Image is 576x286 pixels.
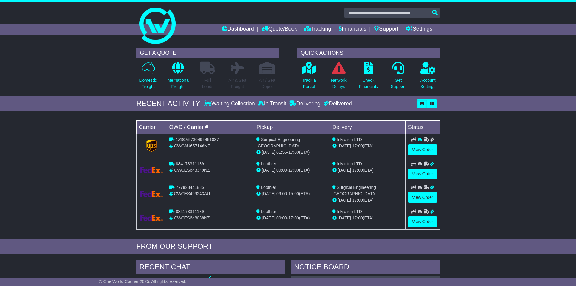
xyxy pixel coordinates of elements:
span: 777828441885 [176,185,204,190]
a: View Order [408,192,437,203]
a: Tracking [304,24,331,35]
div: - (ETA) [256,167,327,173]
a: NetworkDelays [330,61,347,93]
td: Pickup [254,120,330,134]
div: (ETA) [332,197,403,203]
span: InMotion LTD [337,137,362,142]
td: Delivery [330,120,405,134]
span: Surgical Engineering [GEOGRAPHIC_DATA] [256,137,301,148]
span: 17:00 [288,168,299,173]
span: Surgical Engineering [GEOGRAPHIC_DATA] [332,185,376,196]
div: (ETA) [332,143,403,149]
span: [DATE] [338,215,351,220]
span: [DATE] [262,191,275,196]
div: (ETA) [332,167,403,173]
span: [DATE] [338,198,351,202]
span: 884173311189 [176,209,204,214]
span: 17:00 [352,198,363,202]
div: Delivering [288,100,322,107]
a: Track aParcel [302,61,316,93]
div: FROM OUR SUPPORT [136,242,440,251]
span: 17:00 [288,150,299,155]
span: © One World Courier 2025. All rights reserved. [99,279,187,284]
td: Status [405,120,440,134]
p: Air & Sea Freight [229,77,246,90]
p: Air / Sea Depot [259,77,275,90]
div: - (ETA) [256,149,327,156]
p: Account Settings [420,77,436,90]
span: 01:56 [276,150,287,155]
a: CheckFinancials [359,61,378,93]
span: OWCES643349NZ [174,168,210,173]
p: Domestic Freight [139,77,157,90]
a: View Order [408,216,437,227]
a: Support [374,24,398,35]
span: 09:00 [276,168,287,173]
p: Track a Parcel [302,77,316,90]
a: AccountSettings [420,61,436,93]
a: InternationalFreight [166,61,190,93]
span: 17:00 [352,168,363,173]
p: Get Support [391,77,405,90]
a: DomesticFreight [139,61,157,93]
span: OWCES648038NZ [174,215,210,220]
a: Dashboard [222,24,254,35]
a: GetSupport [390,61,406,93]
div: RECENT CHAT [136,260,285,276]
span: [DATE] [338,168,351,173]
a: Financials [339,24,366,35]
span: [DATE] [262,215,275,220]
span: InMotion LTD [337,209,362,214]
div: NOTICE BOARD [291,260,440,276]
span: InMotion LTD [337,161,362,166]
div: In Transit [256,100,288,107]
span: 09:00 [276,191,287,196]
span: [DATE] [262,150,275,155]
span: Loothier [261,185,276,190]
a: Settings [406,24,432,35]
div: Waiting Collection [204,100,256,107]
td: Carrier [136,120,167,134]
span: 15:00 [288,191,299,196]
p: Network Delays [331,77,346,90]
span: 1Z30A5730495451037 [176,137,219,142]
div: (ETA) [332,215,403,221]
span: OWCAU657146NZ [174,143,210,148]
a: View Order [408,169,437,179]
span: 09:00 [276,215,287,220]
span: [DATE] [262,168,275,173]
div: GET A QUOTE [136,48,279,58]
img: GetCarrierServiceLogo [140,191,163,197]
img: GetCarrierServiceLogo [140,167,163,173]
p: International Freight [166,77,190,90]
img: GetCarrierServiceLogo [146,140,157,152]
p: Check Financials [359,77,378,90]
span: 884173311189 [176,161,204,166]
a: Quote/Book [261,24,297,35]
img: GetCarrierServiceLogo [140,215,163,221]
div: - (ETA) [256,215,327,221]
div: - (ETA) [256,191,327,197]
span: OWCES499243AU [174,191,210,196]
p: Full Loads [200,77,215,90]
span: Loothier [261,161,276,166]
span: 17:00 [352,215,363,220]
div: Delivered [322,100,352,107]
div: RECENT ACTIVITY - [136,99,205,108]
div: QUICK ACTIONS [297,48,440,58]
span: [DATE] [338,143,351,148]
span: Loothier [261,209,276,214]
span: 17:00 [352,143,363,148]
td: OWC / Carrier # [167,120,254,134]
a: View Order [408,144,437,155]
span: 17:00 [288,215,299,220]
